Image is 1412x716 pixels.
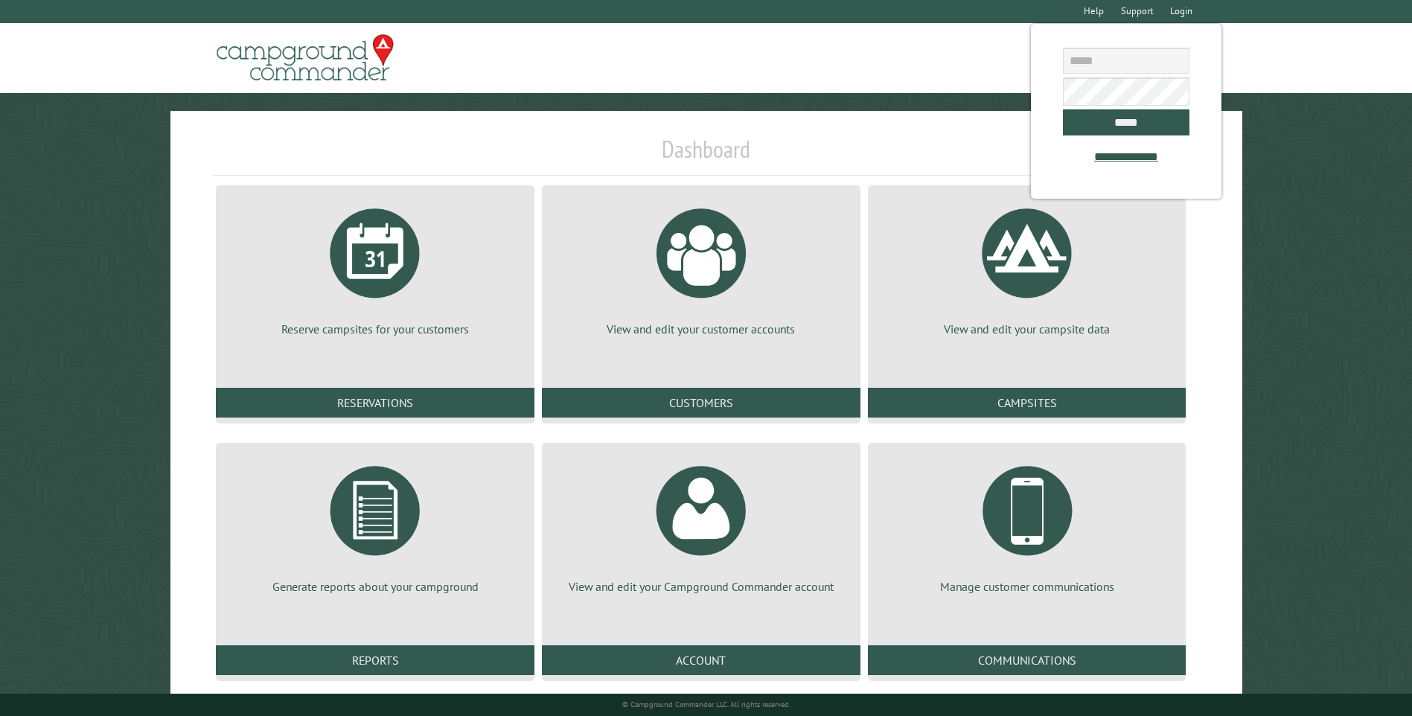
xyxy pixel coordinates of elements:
[886,197,1169,337] a: View and edit your campsite data
[234,321,517,337] p: Reserve campsites for your customers
[886,321,1169,337] p: View and edit your campsite data
[868,645,1186,675] a: Communications
[886,455,1169,595] a: Manage customer communications
[560,578,843,595] p: View and edit your Campground Commander account
[560,197,843,337] a: View and edit your customer accounts
[560,455,843,595] a: View and edit your Campground Commander account
[234,455,517,595] a: Generate reports about your campground
[234,197,517,337] a: Reserve campsites for your customers
[886,578,1169,595] p: Manage customer communications
[542,388,860,418] a: Customers
[212,29,398,87] img: Campground Commander
[216,388,534,418] a: Reservations
[212,135,1199,176] h1: Dashboard
[622,700,790,709] small: © Campground Commander LLC. All rights reserved.
[542,645,860,675] a: Account
[868,388,1186,418] a: Campsites
[560,321,843,337] p: View and edit your customer accounts
[234,578,517,595] p: Generate reports about your campground
[216,645,534,675] a: Reports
